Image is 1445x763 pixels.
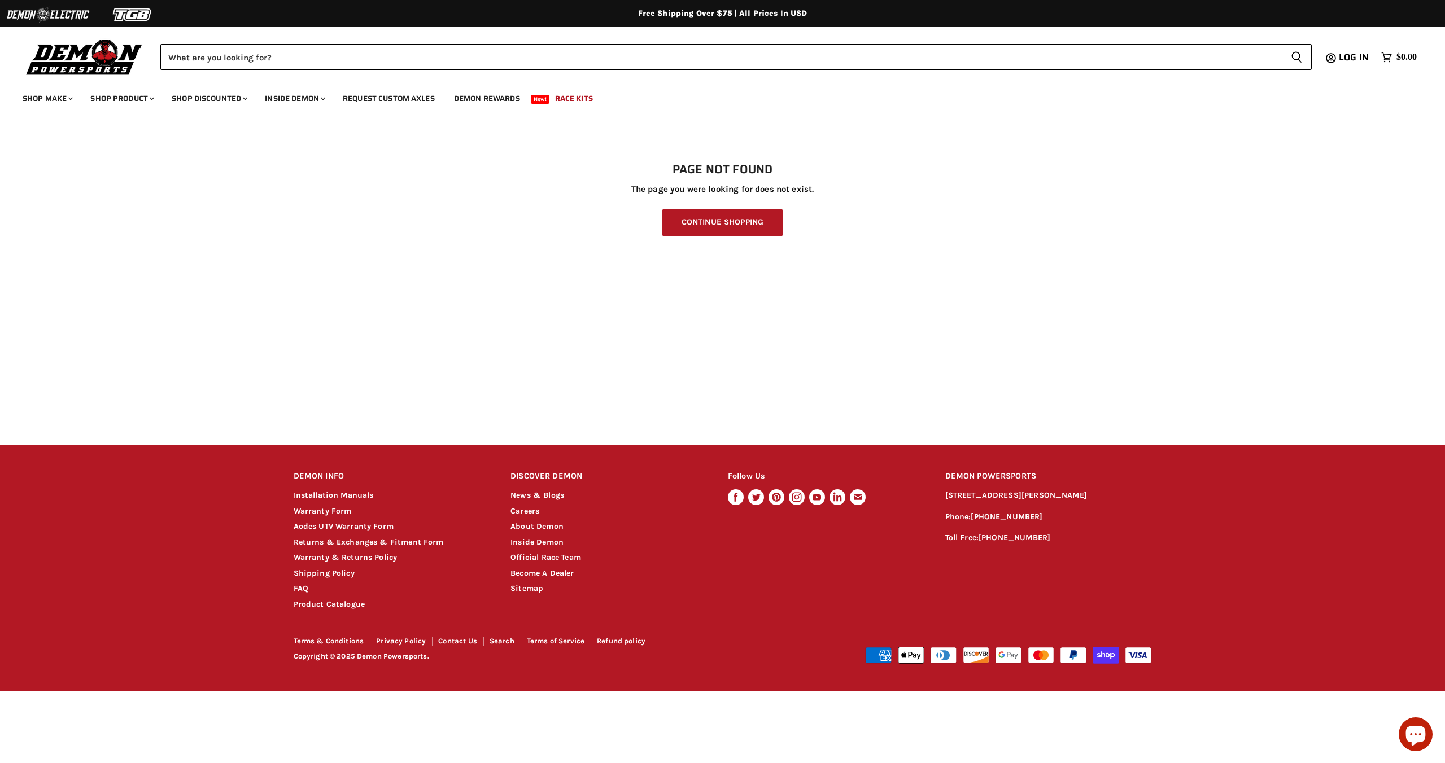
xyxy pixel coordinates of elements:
[527,637,584,645] a: Terms of Service
[1282,44,1312,70] button: Search
[945,489,1152,502] p: [STREET_ADDRESS][PERSON_NAME]
[160,44,1312,70] form: Product
[14,82,1414,110] ul: Main menu
[1334,52,1376,63] a: Log in
[294,599,365,609] a: Product Catalogue
[294,637,364,645] a: Terms & Conditions
[90,4,175,25] img: TGB Logo 2
[376,637,426,645] a: Privacy Policy
[1395,717,1436,754] inbox-online-store-chat: Shopify online store chat
[510,584,543,593] a: Sitemap
[294,185,1152,194] p: The page you were looking for does not exist.
[438,637,477,645] a: Contact Us
[510,521,564,531] a: About Demon
[163,87,254,110] a: Shop Discounted
[510,568,574,578] a: Become A Dealer
[294,537,444,547] a: Returns & Exchanges & Fitment Form
[547,87,601,110] a: Race Kits
[294,584,308,593] a: FAQ
[294,463,490,490] h2: DEMON INFO
[294,568,355,578] a: Shipping Policy
[597,637,645,645] a: Refund policy
[294,552,398,562] a: Warranty & Returns Policy
[945,463,1152,490] h2: DEMON POWERSPORTS
[294,163,1152,177] h1: Page not found
[294,490,374,500] a: Installation Manuals
[82,87,161,110] a: Shop Product
[334,87,443,110] a: Request Custom Axles
[979,533,1050,542] a: [PHONE_NUMBER]
[160,44,1282,70] input: Search
[490,637,514,645] a: Search
[1376,49,1422,65] a: $0.00
[446,87,529,110] a: Demon Rewards
[728,463,924,490] h2: Follow Us
[294,652,724,661] p: Copyright © 2025 Demon Powersports.
[971,512,1042,521] a: [PHONE_NUMBER]
[945,532,1152,545] p: Toll Free:
[294,506,352,516] a: Warranty Form
[294,521,394,531] a: Aodes UTV Warranty Form
[510,463,706,490] h2: DISCOVER DEMON
[6,4,90,25] img: Demon Electric Logo 2
[662,209,783,236] a: Continue Shopping
[23,37,146,77] img: Demon Powersports
[510,506,539,516] a: Careers
[294,637,724,649] nav: Footer
[14,87,80,110] a: Shop Make
[531,95,550,104] span: New!
[510,537,564,547] a: Inside Demon
[271,8,1175,19] div: Free Shipping Over $75 | All Prices In USD
[510,552,581,562] a: Official Race Team
[945,511,1152,524] p: Phone:
[510,490,564,500] a: News & Blogs
[1396,52,1417,63] span: $0.00
[256,87,332,110] a: Inside Demon
[1339,50,1369,64] span: Log in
